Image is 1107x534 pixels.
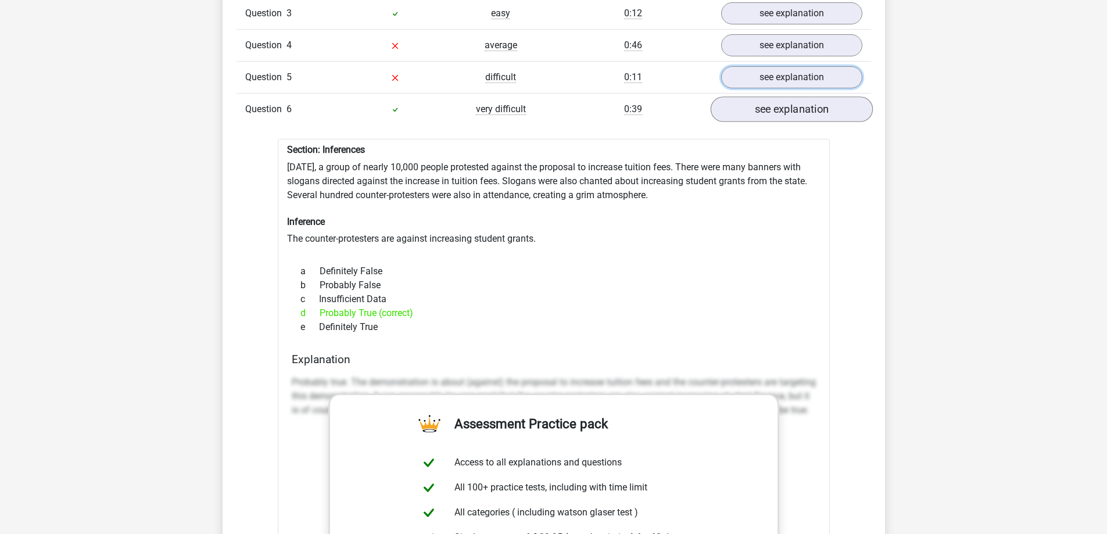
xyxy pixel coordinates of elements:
span: a [300,264,320,278]
h6: Section: Inferences [287,144,821,155]
h6: Inference [287,216,821,227]
div: Probably True (correct) [292,306,816,320]
div: Definitely True [292,320,816,334]
span: average [485,40,517,51]
span: c [300,292,319,306]
h4: Explanation [292,353,816,366]
span: 0:11 [624,71,642,83]
span: Question [245,38,286,52]
span: b [300,278,320,292]
span: d [300,306,320,320]
span: 4 [286,40,292,51]
div: Definitely False [292,264,816,278]
span: 0:12 [624,8,642,19]
span: Question [245,102,286,116]
span: very difficult [476,103,526,115]
span: e [300,320,319,334]
span: 3 [286,8,292,19]
p: Probably true. The demonstration is about (against) the proposal to increase tuition fees and the... [292,375,816,417]
a: see explanation [710,97,872,123]
div: Probably False [292,278,816,292]
span: 0:39 [624,103,642,115]
span: 6 [286,103,292,114]
a: see explanation [721,66,862,88]
div: Insufficient Data [292,292,816,306]
span: 5 [286,71,292,83]
span: easy [491,8,510,19]
a: see explanation [721,34,862,56]
a: see explanation [721,2,862,24]
span: Question [245,70,286,84]
span: 0:46 [624,40,642,51]
span: difficult [485,71,516,83]
span: Question [245,6,286,20]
